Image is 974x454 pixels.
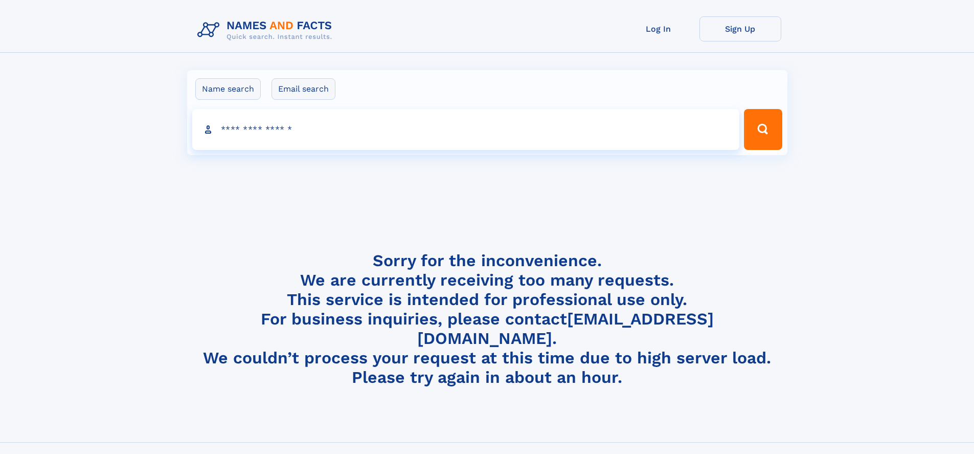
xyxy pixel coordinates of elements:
[618,16,699,41] a: Log In
[271,78,335,100] label: Email search
[417,309,714,348] a: [EMAIL_ADDRESS][DOMAIN_NAME]
[699,16,781,41] a: Sign Up
[193,251,781,387] h4: Sorry for the inconvenience. We are currently receiving too many requests. This service is intend...
[192,109,740,150] input: search input
[193,16,341,44] img: Logo Names and Facts
[195,78,261,100] label: Name search
[744,109,782,150] button: Search Button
